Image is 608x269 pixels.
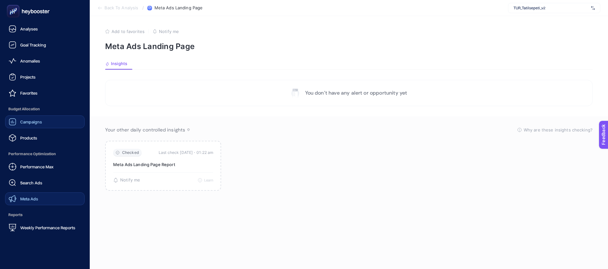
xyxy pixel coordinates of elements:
[204,178,213,182] span: Learn
[5,192,85,205] a: Meta Ads
[111,61,127,66] span: Insights
[5,55,85,67] a: Anomalies
[305,89,407,97] p: You don’t have any alert or opportunity yet
[20,196,38,201] span: Meta Ads
[5,131,85,144] a: Products
[20,74,36,80] span: Projects
[20,26,38,31] span: Analyses
[154,5,203,11] span: Meta Ads Landing Page
[591,5,595,11] img: svg%3e
[159,149,213,156] time: Last check [DATE]・01:22 am
[20,119,42,124] span: Campaigns
[105,42,593,51] p: Meta Ads Landing Page
[5,22,85,35] a: Analyses
[20,90,37,96] span: Favorites
[524,127,593,133] span: Why are these insights checking?
[20,164,54,169] span: Performance Max
[5,147,85,160] span: Performance Optimization
[5,71,85,83] a: Projects
[20,225,75,230] span: Weekly Performance Reports
[142,5,144,10] span: /
[105,29,145,34] button: Add to favorites
[5,103,85,115] span: Budget Allocation
[113,162,213,167] p: Meta Ads Landing Page Report
[198,178,213,182] button: Learn
[5,221,85,234] a: Weekly Performance Reports
[20,180,42,185] span: Search Ads
[105,141,593,191] section: Passive Insight Packages
[20,135,37,140] span: Products
[5,208,85,221] span: Reports
[104,5,138,11] span: Back To Analysis
[5,87,85,99] a: Favorites
[4,2,24,7] span: Feedback
[153,29,179,34] button: Notify me
[120,178,140,183] span: Notify me
[113,178,140,183] button: Notify me
[122,150,139,155] span: Checked
[5,176,85,189] a: Search Ads
[513,5,588,11] span: TUR_Tatilsepeti_v2
[159,29,179,34] span: Notify me
[112,29,145,34] span: Add to favorites
[5,115,85,128] a: Campaigns
[105,127,185,133] span: Your other daily controlled insights
[5,38,85,51] a: Goal Tracking
[20,58,40,63] span: Anomalies
[20,42,46,47] span: Goal Tracking
[5,160,85,173] a: Performance Max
